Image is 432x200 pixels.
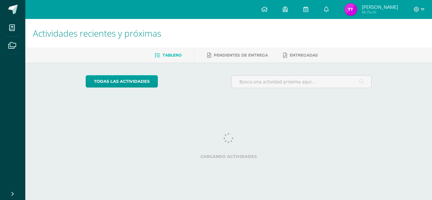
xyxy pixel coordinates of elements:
[283,50,318,60] a: Entregadas
[155,50,182,60] a: Tablero
[86,154,372,159] label: Cargando actividades
[362,9,398,15] span: Mi Perfil
[362,4,398,10] span: [PERSON_NAME]
[163,53,182,58] span: Tablero
[344,3,357,16] img: 2013d08d7dde7c9acbb66dc09b9b8cbe.png
[231,76,372,88] input: Busca una actividad próxima aquí...
[33,27,161,39] span: Actividades recientes y próximas
[207,50,268,60] a: Pendientes de entrega
[214,53,268,58] span: Pendientes de entrega
[86,75,158,88] a: todas las Actividades
[290,53,318,58] span: Entregadas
